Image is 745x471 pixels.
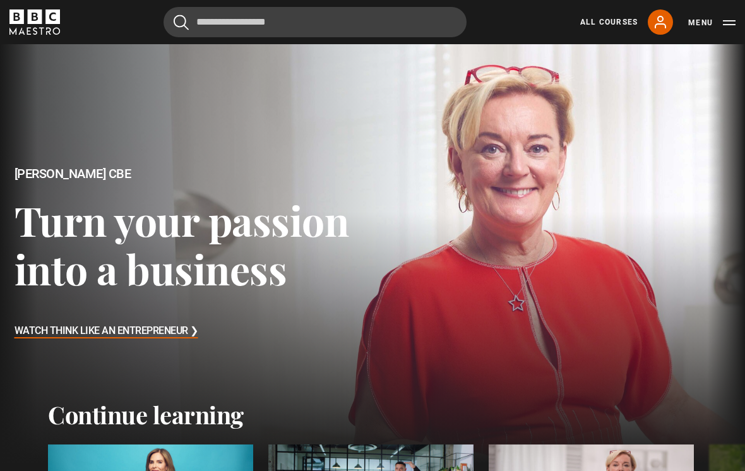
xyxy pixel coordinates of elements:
button: Toggle navigation [688,16,736,29]
button: Submit the search query [174,15,189,30]
h3: Turn your passion into a business [15,196,373,294]
input: Search [164,7,467,37]
h2: [PERSON_NAME] CBE [15,167,373,181]
svg: BBC Maestro [9,9,60,35]
a: All Courses [580,16,638,28]
h2: Continue learning [48,400,697,429]
h3: Watch Think Like an Entrepreneur ❯ [15,322,198,341]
